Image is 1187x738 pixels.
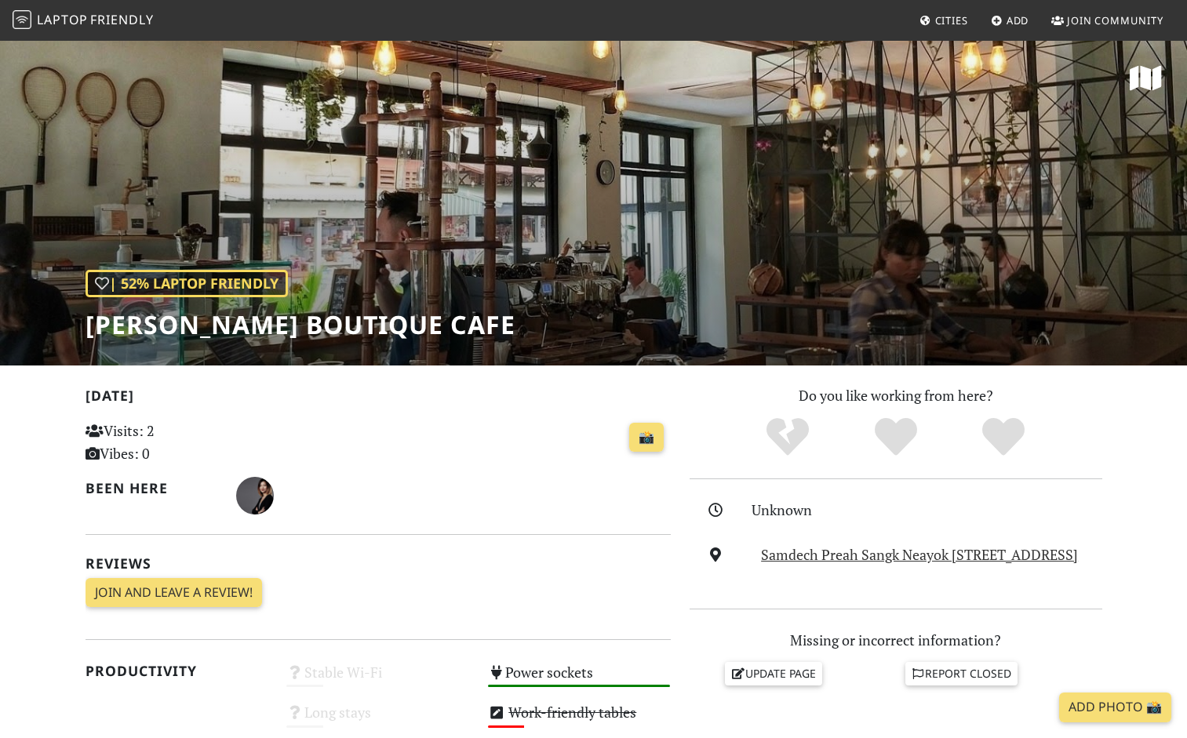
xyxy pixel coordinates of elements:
span: Cities [935,13,968,27]
p: Visits: 2 Vibes: 0 [86,420,268,465]
span: Lareesa Hu [236,485,274,504]
a: Add [985,6,1036,35]
a: 📸 [629,423,664,453]
h2: Productivity [86,663,268,679]
img: 1590-lareesa.jpg [236,477,274,514]
s: Work-friendly tables [508,703,636,722]
div: Is there Wi-Fi? [277,660,479,700]
span: Join Community [1067,13,1163,27]
div: Yes [842,416,950,459]
a: Join and leave a review! [86,578,262,608]
div: Unknown [752,499,1111,522]
a: Report closed [905,662,1018,685]
h2: Reviews [86,555,671,572]
img: LaptopFriendly [13,10,31,29]
a: LaptopFriendly LaptopFriendly [13,7,154,35]
span: Add [1007,13,1029,27]
div: No [734,416,842,459]
a: Update page [725,662,822,685]
span: Friendly [90,11,153,28]
a: Join Community [1045,6,1170,35]
a: Samdech Preah Sangk Neayok [STREET_ADDRESS] [761,545,1078,564]
p: Do you like working from here? [690,384,1102,407]
h2: Been here [86,480,218,496]
span: Laptop [37,11,88,28]
h1: [PERSON_NAME] Boutique Cafe [86,310,515,340]
a: Cities [913,6,974,35]
div: In general, do you like working from here? [86,270,288,297]
a: Add Photo 📸 [1059,693,1171,722]
h2: [DATE] [86,387,671,410]
div: Definitely! [949,416,1058,459]
div: Is it easy to find power sockets? [479,660,680,700]
p: Missing or incorrect information? [690,629,1102,652]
